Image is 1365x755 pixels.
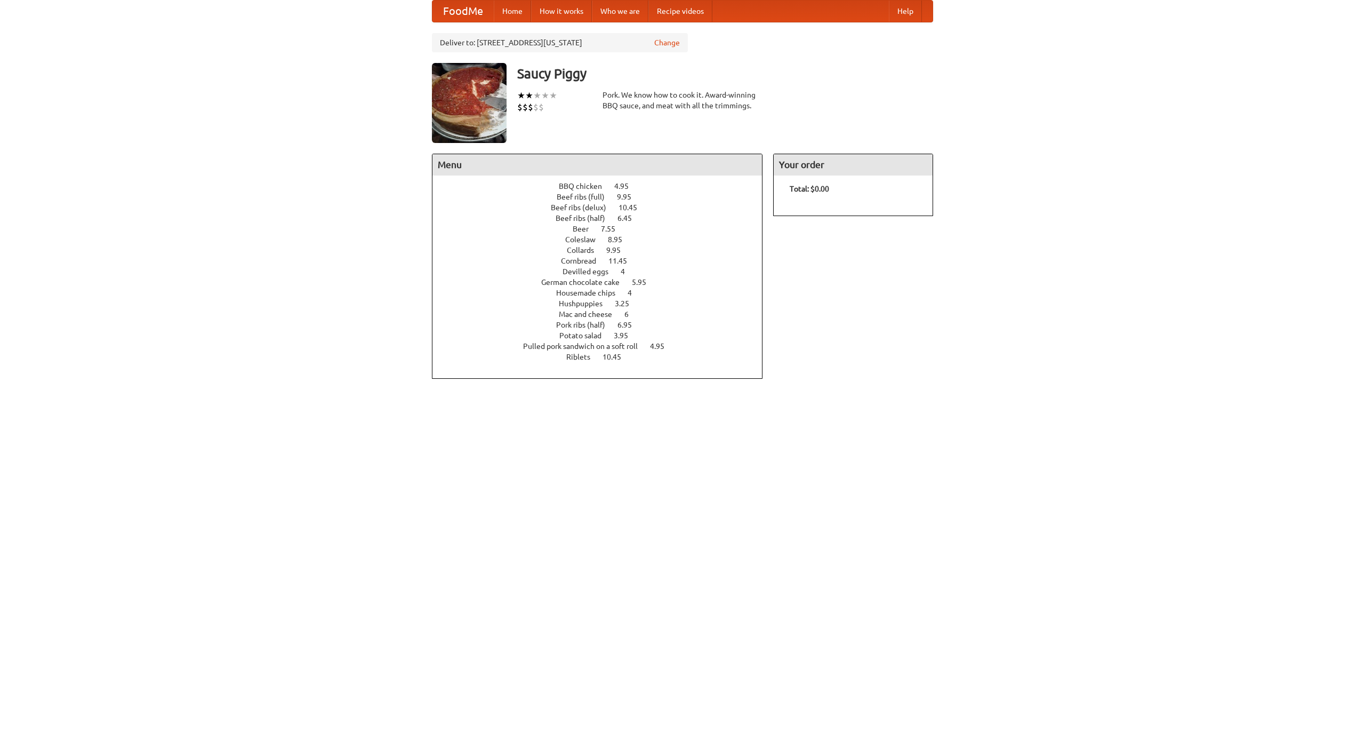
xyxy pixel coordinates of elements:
li: ★ [541,90,549,101]
li: ★ [533,90,541,101]
span: Devilled eggs [563,267,619,276]
span: 10.45 [603,353,632,361]
span: 5.95 [632,278,657,287]
a: Coleslaw 8.95 [565,235,642,244]
span: 6 [624,310,639,319]
a: Riblets 10.45 [566,353,641,361]
span: 3.95 [614,331,639,340]
span: Pulled pork sandwich on a soft roll [523,342,648,351]
a: Mac and cheese 6 [559,310,648,319]
li: $ [533,101,539,113]
span: 9.95 [606,246,631,255]
a: Collards 9.95 [567,246,640,255]
span: 6.95 [617,321,643,329]
span: Collards [567,246,605,255]
a: Potato salad 3.95 [559,331,648,340]
h3: Saucy Piggy [517,63,933,84]
div: Pork. We know how to cook it. Award-winning BBQ sauce, and meat with all the trimmings. [603,90,762,111]
h4: Your order [774,154,933,176]
li: ★ [549,90,557,101]
a: Home [494,1,531,22]
li: ★ [525,90,533,101]
a: FoodMe [432,1,494,22]
a: German chocolate cake 5.95 [541,278,666,287]
span: 3.25 [615,299,640,308]
a: Hushpuppies 3.25 [559,299,649,308]
span: 4.95 [614,182,639,190]
span: 11.45 [608,257,638,265]
span: 6.45 [617,214,643,222]
a: Beef ribs (full) 9.95 [557,193,651,201]
span: German chocolate cake [541,278,630,287]
span: Potato salad [559,331,612,340]
span: 4 [628,289,643,297]
a: Cornbread 11.45 [561,257,647,265]
span: 8.95 [608,235,633,244]
a: Pork ribs (half) 6.95 [556,321,652,329]
span: 4 [621,267,636,276]
span: 10.45 [619,203,648,212]
a: Beef ribs (delux) 10.45 [551,203,657,212]
li: $ [539,101,544,113]
li: $ [517,101,523,113]
span: 7.55 [601,225,626,233]
a: Devilled eggs 4 [563,267,645,276]
img: angular.jpg [432,63,507,143]
a: Pulled pork sandwich on a soft roll 4.95 [523,342,684,351]
a: Change [654,37,680,48]
a: Who we are [592,1,648,22]
li: $ [528,101,533,113]
a: Housemade chips 4 [556,289,652,297]
a: BBQ chicken 4.95 [559,182,648,190]
div: Deliver to: [STREET_ADDRESS][US_STATE] [432,33,688,52]
span: Hushpuppies [559,299,613,308]
span: Cornbread [561,257,607,265]
span: Mac and cheese [559,310,623,319]
span: Coleslaw [565,235,606,244]
li: ★ [517,90,525,101]
h4: Menu [432,154,762,176]
a: Recipe videos [648,1,712,22]
a: How it works [531,1,592,22]
a: Beer 7.55 [573,225,635,233]
span: 4.95 [650,342,675,351]
span: Beef ribs (delux) [551,203,617,212]
span: Beer [573,225,599,233]
span: Beef ribs (full) [557,193,615,201]
span: Pork ribs (half) [556,321,616,329]
span: 9.95 [617,193,642,201]
span: Housemade chips [556,289,626,297]
li: $ [523,101,528,113]
a: Beef ribs (half) 6.45 [556,214,652,222]
span: Riblets [566,353,601,361]
b: Total: $0.00 [790,185,829,193]
a: Help [889,1,922,22]
span: BBQ chicken [559,182,613,190]
span: Beef ribs (half) [556,214,616,222]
